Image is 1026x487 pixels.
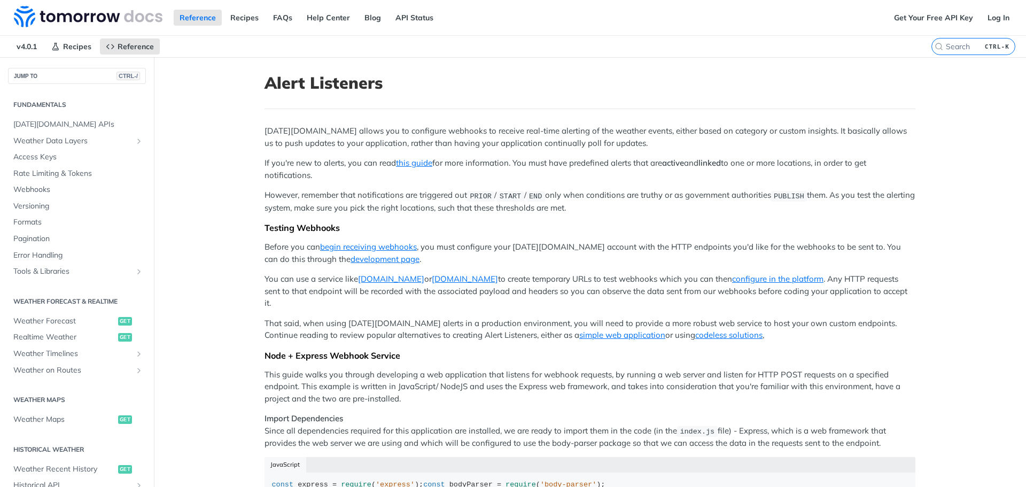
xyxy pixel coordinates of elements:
[8,329,146,345] a: Realtime Weatherget
[888,10,979,26] a: Get Your Free API Key
[8,395,146,405] h2: Weather Maps
[265,318,915,342] p: That said, when using [DATE][DOMAIN_NAME] alerts in a production environment, you will need to pr...
[118,415,132,424] span: get
[265,413,915,449] p: Since all dependencies required for this application are installed, we are ready to import them i...
[265,157,915,181] p: If you're new to alerts, you can read for more information. You must have predefined alerts that ...
[116,72,140,80] span: CTRL-/
[265,369,915,405] p: This guide walks you through developing a web application that listens for webhook requests, by r...
[320,242,417,252] a: begin receiving webhooks
[8,198,146,214] a: Versioning
[8,231,146,247] a: Pagination
[13,266,132,277] span: Tools & Libraries
[13,250,143,261] span: Error Handling
[265,241,915,265] p: Before you can , you must configure your [DATE][DOMAIN_NAME] account with the HTTP endpoints you'...
[695,330,763,340] a: codeless solutions
[265,413,343,423] strong: Import Dependencies
[8,100,146,110] h2: Fundamentals
[8,346,146,362] a: Weather TimelinesShow subpages for Weather Timelines
[13,365,132,376] span: Weather on Routes
[135,137,143,145] button: Show subpages for Weather Data Layers
[13,349,132,359] span: Weather Timelines
[265,350,915,361] div: Node + Express Webhook Service
[680,428,714,436] span: index.js
[8,297,146,306] h2: Weather Forecast & realtime
[118,465,132,474] span: get
[13,136,132,146] span: Weather Data Layers
[982,41,1012,52] kbd: CTRL-K
[8,412,146,428] a: Weather Mapsget
[118,42,154,51] span: Reference
[13,184,143,195] span: Webhooks
[265,222,915,233] div: Testing Webhooks
[11,38,43,55] span: v4.0.1
[265,273,915,310] p: You can use a service like or to create temporary URLs to test webhooks which you can then . Any ...
[135,350,143,358] button: Show subpages for Weather Timelines
[358,274,424,284] a: [DOMAIN_NAME]
[135,267,143,276] button: Show subpages for Tools & Libraries
[13,119,143,130] span: [DATE][DOMAIN_NAME] APIs
[390,10,439,26] a: API Status
[267,10,298,26] a: FAQs
[13,168,143,179] span: Rate Limiting & Tokens
[8,264,146,280] a: Tools & LibrariesShow subpages for Tools & Libraries
[500,192,522,200] span: START
[8,68,146,84] button: JUMP TOCTRL-/
[396,158,432,168] a: this guide
[224,10,265,26] a: Recipes
[8,214,146,230] a: Formats
[529,192,542,200] span: END
[8,133,146,149] a: Weather Data LayersShow subpages for Weather Data Layers
[265,189,915,214] p: However, remember that notifications are triggered out / / only when conditions are truthy or as ...
[8,362,146,378] a: Weather on RoutesShow subpages for Weather on Routes
[8,248,146,264] a: Error Handling
[8,461,146,477] a: Weather Recent Historyget
[265,125,915,149] p: [DATE][DOMAIN_NAME] allows you to configure webhooks to receive real-time alerting of the weather...
[774,192,804,200] span: PUBLISH
[45,38,97,55] a: Recipes
[13,414,115,425] span: Weather Maps
[351,254,419,264] a: development page
[662,158,684,168] strong: active
[100,38,160,55] a: Reference
[13,332,115,343] span: Realtime Weather
[732,274,823,284] a: configure in the platform
[13,234,143,244] span: Pagination
[13,217,143,228] span: Formats
[359,10,387,26] a: Blog
[8,182,146,198] a: Webhooks
[13,152,143,163] span: Access Keys
[118,333,132,342] span: get
[579,330,665,340] a: simple web application
[470,192,492,200] span: PRIOR
[8,313,146,329] a: Weather Forecastget
[13,464,115,475] span: Weather Recent History
[14,6,162,27] img: Tomorrow.io Weather API Docs
[935,42,943,51] svg: Search
[8,149,146,165] a: Access Keys
[13,316,115,327] span: Weather Forecast
[8,445,146,454] h2: Historical Weather
[301,10,356,26] a: Help Center
[8,166,146,182] a: Rate Limiting & Tokens
[8,117,146,133] a: [DATE][DOMAIN_NAME] APIs
[174,10,222,26] a: Reference
[982,10,1015,26] a: Log In
[63,42,91,51] span: Recipes
[118,317,132,326] span: get
[265,73,915,92] h1: Alert Listeners
[13,201,143,212] span: Versioning
[432,274,498,284] a: [DOMAIN_NAME]
[135,366,143,375] button: Show subpages for Weather on Routes
[698,158,721,168] strong: linked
